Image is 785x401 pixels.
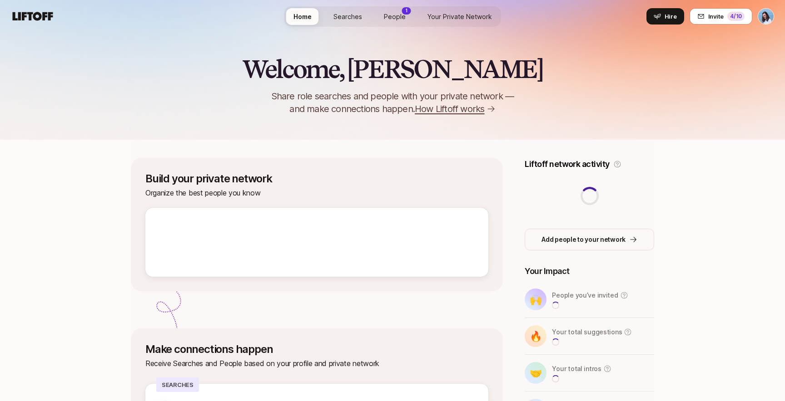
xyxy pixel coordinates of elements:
span: How Liftoff works [415,103,484,115]
button: Add people to your network [525,229,654,250]
button: Invite4/10 [690,8,752,24]
button: Hire [646,8,684,24]
p: Add people to your network [542,234,626,245]
a: Searches [326,8,369,25]
button: Dan Tase [758,8,774,24]
p: Share role searches and people with your private network — and make connections happen. [256,90,529,115]
span: Hire [665,12,677,21]
a: Home [286,8,319,25]
a: Your Private Network [420,8,499,25]
p: Receive Searches and People based on your profile and private network [145,357,488,369]
p: Searches [156,377,199,392]
p: Your Impact [525,265,654,278]
div: 🔥 [525,325,547,347]
span: Invite [708,12,724,21]
p: Make connections happen [145,343,488,356]
p: Your total intros [552,363,601,374]
img: Dan Tase [758,9,774,24]
div: 🤝 [525,362,547,384]
h2: Welcome, [PERSON_NAME] [242,55,543,83]
a: How Liftoff works [415,103,495,115]
p: Build your private network [145,172,488,185]
a: People1 [377,8,413,25]
span: People [384,13,406,20]
p: 1 [406,7,407,14]
p: People you’ve invited [552,290,618,301]
span: Searches [333,13,362,20]
div: 🙌 [525,289,547,310]
span: Your Private Network [427,13,492,20]
span: Home [293,13,312,20]
div: 4 /10 [727,12,745,21]
p: Organize the best people you know [145,187,488,199]
p: Your total suggestions [552,327,622,337]
p: Liftoff network activity [525,158,609,171]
